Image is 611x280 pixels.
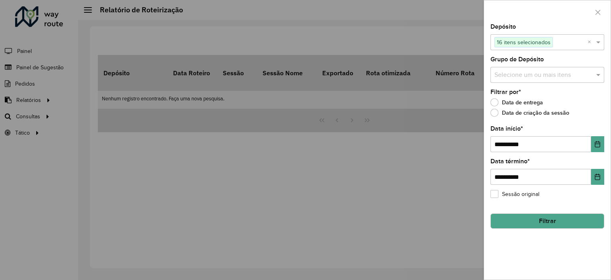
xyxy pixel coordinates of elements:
label: Data início [490,124,523,133]
label: Data de entrega [490,98,543,106]
label: Depósito [490,22,516,31]
span: Clear all [588,37,594,47]
label: Sessão original [490,190,539,198]
button: Choose Date [591,169,604,185]
label: Data término [490,157,530,166]
label: Grupo de Depósito [490,55,544,64]
button: Filtrar [490,213,604,229]
span: 16 itens selecionados [495,37,553,47]
label: Filtrar por [490,87,521,97]
label: Data de criação da sessão [490,109,569,117]
button: Choose Date [591,136,604,152]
